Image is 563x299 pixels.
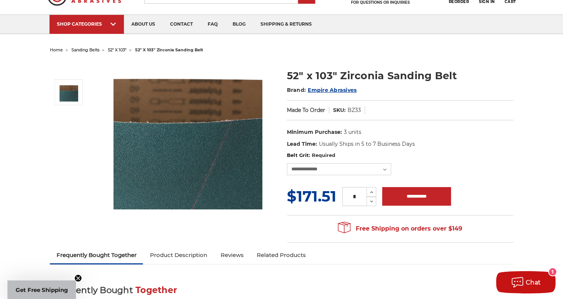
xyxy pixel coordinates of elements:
span: Free Shipping on orders over $149 [338,221,462,236]
span: $171.51 [287,187,336,205]
a: Frequently Bought Together [50,247,143,263]
span: Made To Order [287,107,325,113]
h1: 52" x 103" Zirconia Sanding Belt [287,68,514,83]
label: Belt Grit: [287,152,514,159]
div: 1 [549,268,556,276]
a: Empire Abrasives [308,87,356,93]
span: Frequently Bought [50,285,133,295]
a: about us [124,15,163,34]
button: Chat [496,271,556,293]
a: shipping & returns [253,15,319,34]
img: 52" x 103" Zirconia Sanding Belt [113,61,262,209]
dd: Usually Ships in 5 to 7 Business Days [319,140,415,148]
a: Product Description [143,247,214,263]
a: faq [200,15,225,34]
span: Together [135,285,177,295]
div: SHOP CATEGORIES [57,21,116,27]
a: sanding belts [71,47,99,52]
button: Close teaser [74,274,82,282]
dd: BZ33 [348,106,361,114]
dt: Minimum Purchase: [287,128,342,136]
dt: SKU: [333,106,346,114]
a: Related Products [250,247,313,263]
a: contact [163,15,200,34]
small: Required [311,152,335,158]
span: Brand: [287,87,306,93]
span: Get Free Shipping [16,286,68,293]
div: Get Free ShippingClose teaser [7,280,76,299]
a: blog [225,15,253,34]
img: 52" x 103" Zirconia Sanding Belt [60,83,78,102]
a: Reviews [214,247,250,263]
span: 52" x 103" zirconia sanding belt [135,47,203,52]
a: home [50,47,63,52]
dt: Lead Time: [287,140,317,148]
dd: 3 units [343,128,361,136]
span: Chat [526,279,541,286]
a: 52" x 103" [108,47,127,52]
